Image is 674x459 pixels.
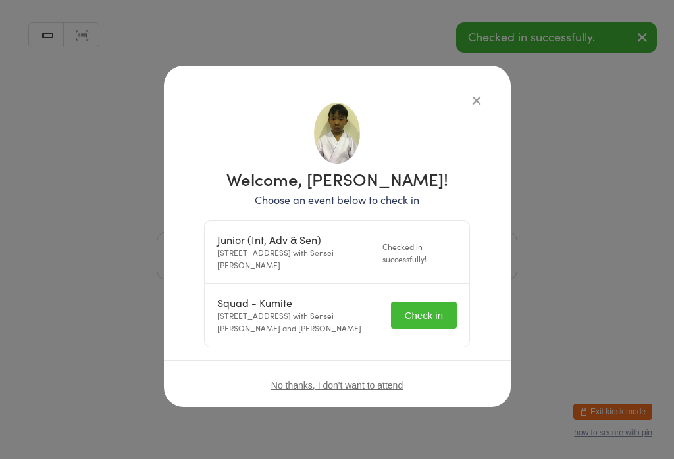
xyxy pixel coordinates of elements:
div: [STREET_ADDRESS] with Sensei [PERSON_NAME] and [PERSON_NAME] [217,297,383,334]
div: Junior (Int, Adv & Sen) [217,233,375,246]
p: Choose an event below to check in [204,192,470,207]
img: image1581666896.png [314,103,360,164]
div: Squad - Kumite [217,297,383,309]
h1: Welcome, [PERSON_NAME]! [204,170,470,187]
button: Check in [391,302,457,329]
button: No thanks, I don't want to attend [271,380,403,391]
div: [STREET_ADDRESS] with Sensei [PERSON_NAME] [217,233,375,271]
div: Checked in successfully! [382,240,457,265]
